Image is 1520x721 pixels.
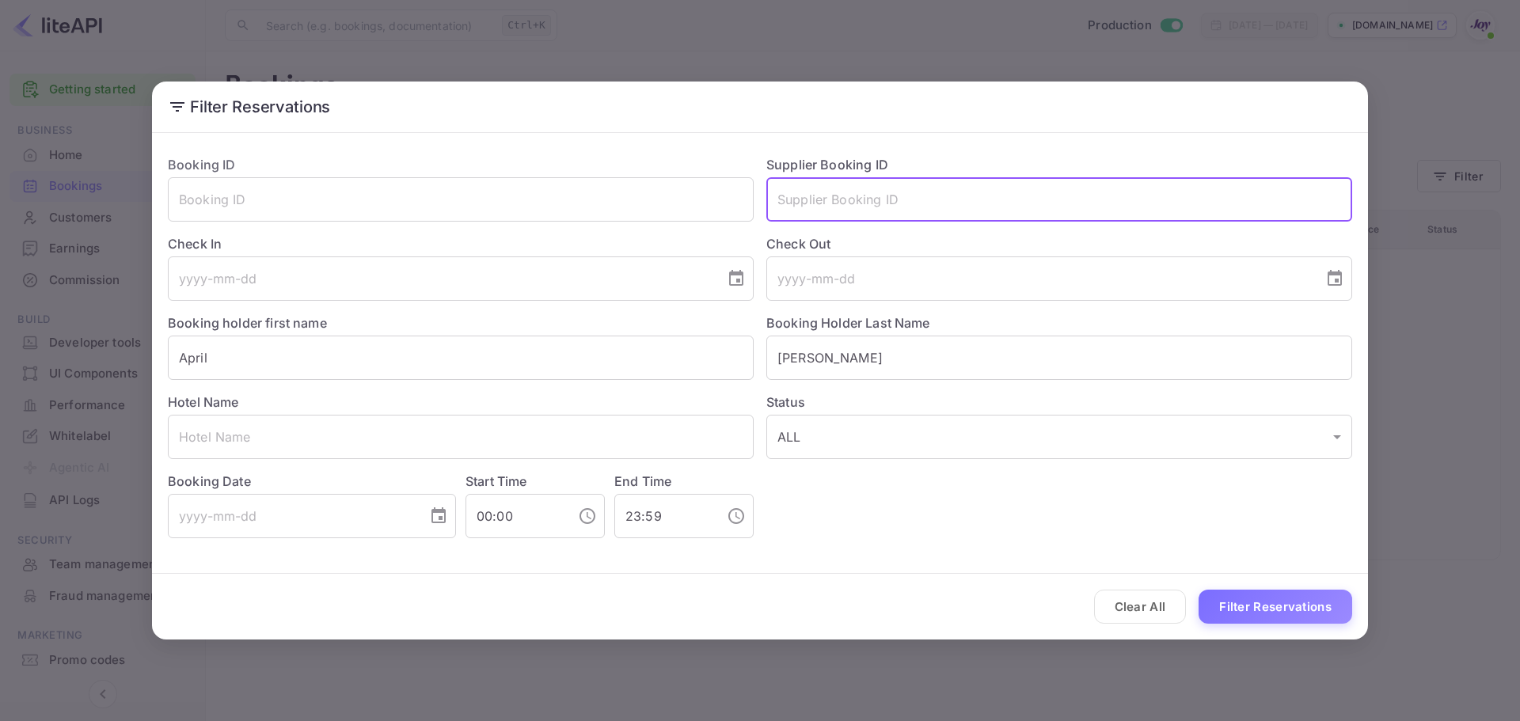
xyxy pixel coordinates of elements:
[1094,590,1187,624] button: Clear All
[766,315,930,331] label: Booking Holder Last Name
[766,393,1352,412] label: Status
[1199,590,1352,624] button: Filter Reservations
[168,157,236,173] label: Booking ID
[168,315,327,331] label: Booking holder first name
[168,177,754,222] input: Booking ID
[720,263,752,294] button: Choose date
[766,234,1352,253] label: Check Out
[572,500,603,532] button: Choose time, selected time is 12:00 AM
[1319,263,1351,294] button: Choose date
[766,256,1313,301] input: yyyy-mm-dd
[168,234,754,253] label: Check In
[168,472,456,491] label: Booking Date
[168,494,416,538] input: yyyy-mm-dd
[168,415,754,459] input: Hotel Name
[614,473,671,489] label: End Time
[465,473,527,489] label: Start Time
[766,415,1352,459] div: ALL
[720,500,752,532] button: Choose time, selected time is 11:59 PM
[423,500,454,532] button: Choose date
[152,82,1368,132] h2: Filter Reservations
[168,336,754,380] input: Holder First Name
[168,256,714,301] input: yyyy-mm-dd
[168,394,239,410] label: Hotel Name
[614,494,714,538] input: hh:mm
[766,336,1352,380] input: Holder Last Name
[766,157,888,173] label: Supplier Booking ID
[465,494,565,538] input: hh:mm
[766,177,1352,222] input: Supplier Booking ID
